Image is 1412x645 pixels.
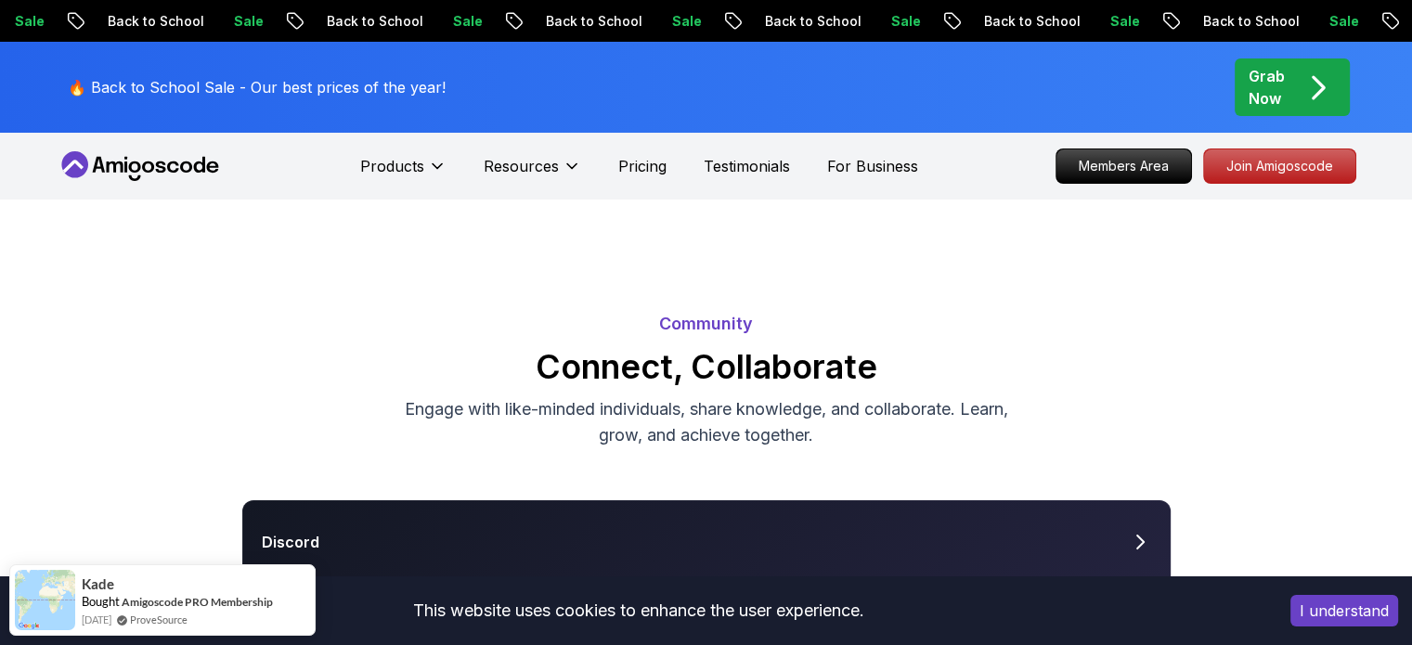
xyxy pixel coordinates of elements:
p: Back to School [88,12,214,31]
h3: Discord [262,531,319,553]
button: Accept cookies [1290,595,1398,626]
a: Testimonials [704,155,790,177]
a: Pricing [618,155,667,177]
span: Bought [82,594,120,609]
a: For Business [827,155,918,177]
p: Sale [653,12,712,31]
p: Products [360,155,424,177]
h2: Connect, Collaborate [57,348,1356,385]
span: Kade [82,576,114,592]
p: Sale [1310,12,1369,31]
p: Sale [872,12,931,31]
button: Resources [484,155,581,192]
p: Back to School [526,12,653,31]
button: Products [360,155,447,192]
p: Sale [1091,12,1150,31]
p: Resources [484,155,559,177]
p: Back to School [1184,12,1310,31]
span: [DATE] [82,612,111,627]
p: Back to School [965,12,1091,31]
p: Back to School [307,12,434,31]
a: Members Area [1056,148,1192,184]
p: Back to School [745,12,872,31]
p: Engage with like-minded individuals, share knowledge, and collaborate. Learn, grow, and achieve t... [395,396,1018,448]
p: Grab Now [1249,65,1285,110]
p: Sale [434,12,493,31]
p: Sale [214,12,274,31]
p: Members Area [1056,149,1191,183]
div: This website uses cookies to enhance the user experience. [14,590,1263,631]
a: ProveSource [130,612,188,627]
a: Join Amigoscode [1203,148,1356,184]
p: 🔥 Back to School Sale - Our best prices of the year! [68,76,446,98]
p: Join Amigoscode [1204,149,1355,183]
img: provesource social proof notification image [15,570,75,630]
a: Amigoscode PRO Membership [122,595,273,609]
p: Community [57,311,1356,337]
